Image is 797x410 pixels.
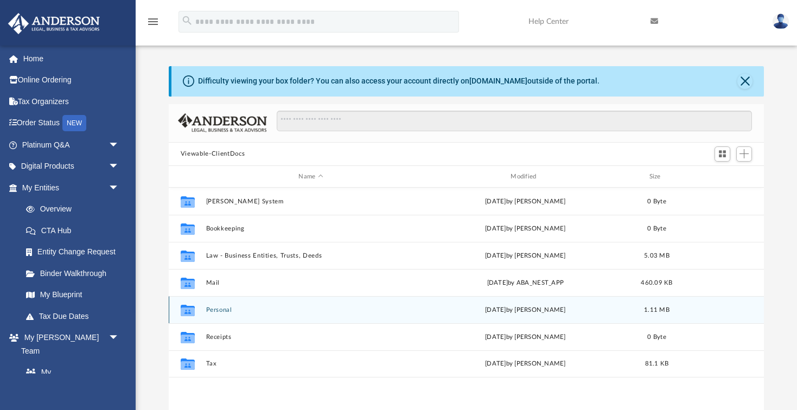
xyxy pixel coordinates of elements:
[683,172,759,182] div: id
[206,198,416,205] button: [PERSON_NAME] System
[174,172,201,182] div: id
[644,307,670,313] span: 1.11 MB
[15,241,136,263] a: Entity Change Request
[647,226,666,232] span: 0 Byte
[109,327,130,349] span: arrow_drop_down
[206,361,416,368] button: Tax
[8,69,136,91] a: Online Ordering
[8,327,130,362] a: My [PERSON_NAME] Teamarrow_drop_down
[15,305,136,327] a: Tax Due Dates
[5,13,103,34] img: Anderson Advisors Platinum Portal
[773,14,789,29] img: User Pic
[277,111,752,131] input: Search files and folders
[62,115,86,131] div: NEW
[469,76,527,85] a: [DOMAIN_NAME]
[109,177,130,199] span: arrow_drop_down
[647,334,666,340] span: 0 Byte
[420,332,630,342] div: [DATE] by [PERSON_NAME]
[206,279,416,286] button: Mail
[644,253,670,259] span: 5.03 MB
[8,134,136,156] a: Platinum Q&Aarrow_drop_down
[109,156,130,178] span: arrow_drop_down
[206,334,416,341] button: Receipts
[206,225,416,232] button: Bookkeeping
[181,149,245,159] button: Viewable-ClientDocs
[146,21,160,28] a: menu
[420,305,630,315] div: [DATE] by [PERSON_NAME]
[198,75,600,87] div: Difficulty viewing your box folder? You can also access your account directly on outside of the p...
[205,172,415,182] div: Name
[206,306,416,313] button: Personal
[420,197,630,207] div: [DATE] by [PERSON_NAME]
[8,91,136,112] a: Tax Organizers
[15,362,125,410] a: My [PERSON_NAME] Team
[420,224,630,234] div: [DATE] by [PERSON_NAME]
[420,251,630,261] div: [DATE] by [PERSON_NAME]
[635,172,678,182] div: Size
[8,156,136,177] a: Digital Productsarrow_drop_down
[736,146,753,162] button: Add
[109,134,130,156] span: arrow_drop_down
[181,15,193,27] i: search
[715,146,731,162] button: Switch to Grid View
[420,172,630,182] div: Modified
[645,361,669,367] span: 81.1 KB
[206,252,416,259] button: Law - Business Entities, Trusts, Deeds
[146,15,160,28] i: menu
[737,74,753,89] button: Close
[420,360,630,369] div: [DATE] by [PERSON_NAME]
[15,262,136,284] a: Binder Walkthrough
[647,198,666,204] span: 0 Byte
[15,198,136,220] a: Overview
[8,112,136,134] a: Order StatusNEW
[15,220,136,241] a: CTA Hub
[15,284,130,306] a: My Blueprint
[8,48,136,69] a: Home
[641,280,672,286] span: 460.09 KB
[8,177,136,198] a: My Entitiesarrow_drop_down
[420,278,630,288] div: [DATE] by ABA_NEST_APP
